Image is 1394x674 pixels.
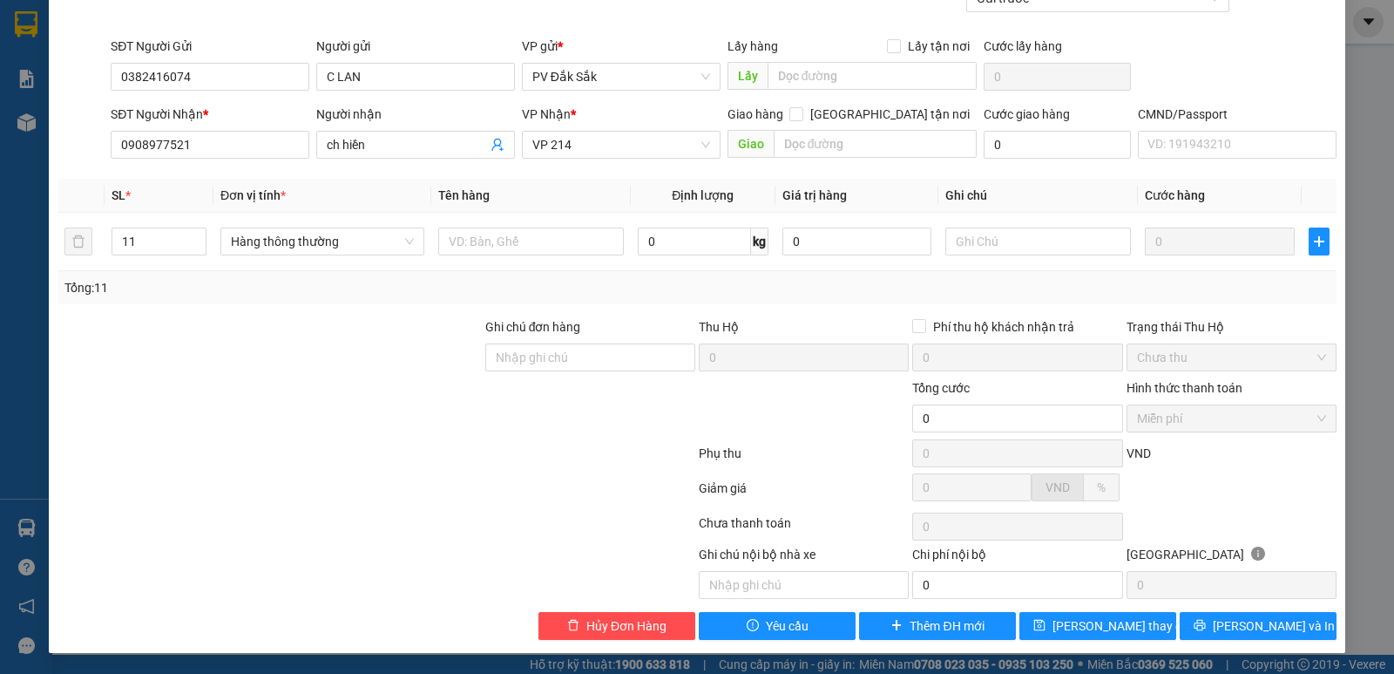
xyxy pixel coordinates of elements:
input: Cước giao hàng [984,131,1131,159]
span: Giao [727,130,774,158]
div: Ghi chú nội bộ nhà xe [699,545,909,571]
span: Giao hàng [727,107,783,121]
label: Ghi chú đơn hàng [485,320,581,334]
span: Nơi nhận: [133,121,161,146]
div: SĐT Người Nhận [111,105,309,124]
input: VD: Bàn, Ghế [438,228,624,255]
button: printer[PERSON_NAME] và In [1180,612,1336,640]
div: VP gửi [522,37,721,56]
span: kg [751,228,768,255]
div: Chi phí nội bộ [912,545,1122,571]
button: deleteHủy Đơn Hàng [538,612,695,640]
span: Thêm ĐH mới [910,616,984,636]
div: Giảm giá [697,479,910,509]
img: logo [17,39,40,83]
span: DSA09250134 [167,65,246,78]
div: Trạng thái Thu Hộ [1127,317,1336,337]
span: Thu Hộ [699,320,739,334]
span: 15:57:48 [DATE] [166,78,246,92]
span: Yêu cầu [766,616,809,636]
span: Giá trị hàng [782,188,847,202]
span: save [1033,619,1045,633]
span: plus [890,619,903,633]
span: Tổng cước [912,381,970,395]
span: PV Đắk Sắk [532,64,710,90]
div: Tổng: 11 [64,278,539,297]
strong: CÔNG TY TNHH [GEOGRAPHIC_DATA] 214 QL13 - P.26 - Q.BÌNH THẠNH - TP HCM 1900888606 [45,28,141,93]
button: plusThêm ĐH mới [859,612,1016,640]
span: Định lượng [672,188,734,202]
span: Nơi gửi: [17,121,36,146]
span: plus [1309,235,1329,248]
th: Ghi chú [938,179,1138,213]
div: Người nhận [316,105,515,124]
span: VP Nhận [522,107,571,121]
span: printer [1194,619,1206,633]
span: Lấy tận nơi [901,37,977,56]
span: Đơn vị tính [220,188,286,202]
span: Cước hàng [1145,188,1205,202]
span: SL [112,188,125,202]
input: Ghi Chú [945,228,1131,255]
span: Lấy hàng [727,39,778,53]
span: VND [1127,446,1151,460]
span: info-circle [1251,547,1265,561]
label: Cước giao hàng [984,107,1070,121]
input: 0 [1145,228,1294,255]
div: SĐT Người Gửi [111,37,309,56]
span: [GEOGRAPHIC_DATA] tận nơi [803,105,977,124]
button: save[PERSON_NAME] thay đổi [1019,612,1176,640]
input: Cước lấy hàng [984,63,1131,91]
span: Miễn phí [1137,405,1326,432]
span: Phí thu hộ khách nhận trả [926,317,1081,337]
label: Cước lấy hàng [984,39,1062,53]
button: delete [64,228,92,255]
input: Nhập ghi chú [699,571,909,599]
span: Hủy Đơn Hàng [586,616,667,636]
label: Hình thức thanh toán [1127,381,1242,395]
span: Chưa thu [1137,344,1326,371]
span: [PERSON_NAME] thay đổi [1052,616,1192,636]
input: Dọc đường [774,130,978,158]
input: Ghi chú đơn hàng [485,344,695,371]
div: Người gửi [316,37,515,56]
span: user-add [491,138,504,152]
span: % [1097,480,1106,494]
span: VP 214 [532,132,710,158]
div: [GEOGRAPHIC_DATA] [1127,545,1336,571]
div: Phụ thu [697,444,910,474]
div: Chưa thanh toán [697,514,910,544]
span: [PERSON_NAME] và In [1213,616,1335,636]
span: PV Đắk Sắk [59,122,104,132]
button: exclamation-circleYêu cầu [699,612,856,640]
span: Lấy [727,62,768,90]
button: plus [1309,228,1330,255]
span: VND [1045,480,1070,494]
span: PV Bình Dương [175,122,234,132]
div: CMND/Passport [1138,105,1336,124]
span: Tên hàng [438,188,490,202]
span: delete [567,619,579,633]
strong: BIÊN NHẬN GỬI HÀNG HOÁ [60,105,202,118]
span: Hàng thông thường [231,228,414,255]
span: exclamation-circle [747,619,759,633]
input: Dọc đường [768,62,978,90]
